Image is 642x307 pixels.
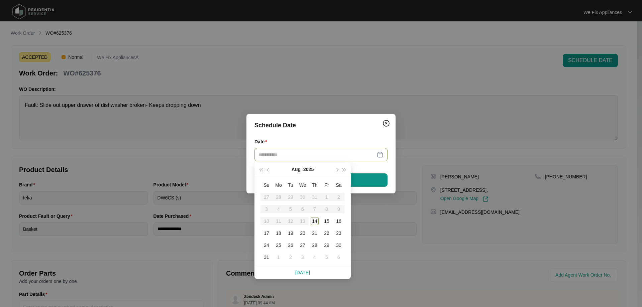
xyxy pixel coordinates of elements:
[275,253,283,261] div: 1
[321,251,333,263] td: 2025-09-05
[309,251,321,263] td: 2025-09-04
[321,227,333,239] td: 2025-08-22
[323,217,331,225] div: 15
[333,239,345,251] td: 2025-08-30
[381,118,392,129] button: Close
[275,241,283,249] div: 25
[285,179,297,191] th: Tu
[335,229,343,237] div: 23
[295,270,310,275] a: [DATE]
[262,229,271,237] div: 17
[299,241,307,249] div: 27
[335,217,343,225] div: 16
[273,239,285,251] td: 2025-08-25
[297,179,309,191] th: We
[285,251,297,263] td: 2025-09-02
[311,217,319,225] div: 14
[309,179,321,191] th: Th
[309,227,321,239] td: 2025-08-21
[273,227,285,239] td: 2025-08-18
[254,138,270,145] label: Date
[297,227,309,239] td: 2025-08-20
[323,241,331,249] div: 29
[311,241,319,249] div: 28
[287,253,295,261] div: 2
[285,227,297,239] td: 2025-08-19
[260,251,273,263] td: 2025-08-31
[297,251,309,263] td: 2025-09-03
[262,241,271,249] div: 24
[323,253,331,261] div: 5
[297,239,309,251] td: 2025-08-27
[260,239,273,251] td: 2025-08-24
[292,163,301,176] button: Aug
[299,229,307,237] div: 20
[333,251,345,263] td: 2025-09-06
[321,179,333,191] th: Fr
[287,229,295,237] div: 19
[299,253,307,261] div: 3
[262,253,271,261] div: 31
[311,253,319,261] div: 4
[309,239,321,251] td: 2025-08-28
[260,179,273,191] th: Su
[333,227,345,239] td: 2025-08-23
[335,253,343,261] div: 6
[275,229,283,237] div: 18
[273,179,285,191] th: Mo
[321,215,333,227] td: 2025-08-15
[309,215,321,227] td: 2025-08-14
[333,179,345,191] th: Sa
[333,215,345,227] td: 2025-08-16
[321,239,333,251] td: 2025-08-29
[258,151,376,158] input: Date
[311,229,319,237] div: 21
[254,121,388,130] div: Schedule Date
[260,227,273,239] td: 2025-08-17
[382,119,390,127] img: closeCircle
[285,239,297,251] td: 2025-08-26
[273,251,285,263] td: 2025-09-01
[335,241,343,249] div: 30
[323,229,331,237] div: 22
[303,163,314,176] button: 2025
[287,241,295,249] div: 26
